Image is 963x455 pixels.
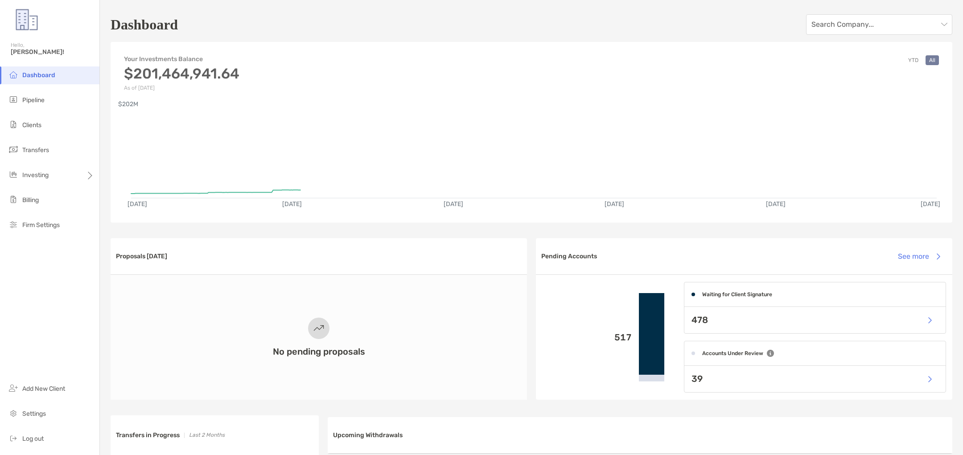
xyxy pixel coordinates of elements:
[543,332,632,343] p: 517
[8,69,19,80] img: dashboard icon
[22,121,41,129] span: Clients
[22,171,49,179] span: Investing
[605,200,624,208] text: [DATE]
[118,100,138,108] text: $202M
[8,433,19,443] img: logout icon
[282,200,302,208] text: [DATE]
[444,200,463,208] text: [DATE]
[124,85,239,91] p: As of [DATE]
[926,55,939,65] button: All
[273,346,365,357] h3: No pending proposals
[22,196,39,204] span: Billing
[8,119,19,130] img: clients icon
[8,94,19,105] img: pipeline icon
[124,65,239,82] h3: $201,464,941.64
[22,385,65,393] span: Add New Client
[921,200,940,208] text: [DATE]
[22,146,49,154] span: Transfers
[8,144,19,155] img: transfers icon
[22,71,55,79] span: Dashboard
[128,200,147,208] text: [DATE]
[541,252,597,260] h3: Pending Accounts
[22,96,45,104] span: Pipeline
[8,408,19,418] img: settings icon
[8,194,19,205] img: billing icon
[189,430,225,441] p: Last 2 Months
[891,247,947,266] button: See more
[11,48,94,56] span: [PERSON_NAME]!
[22,435,44,443] span: Log out
[8,169,19,180] img: investing icon
[905,55,922,65] button: YTD
[8,219,19,230] img: firm-settings icon
[691,314,708,326] p: 478
[116,431,180,439] h3: Transfers in Progress
[116,252,167,260] h3: Proposals [DATE]
[8,383,19,393] img: add_new_client icon
[766,200,786,208] text: [DATE]
[691,373,703,385] p: 39
[702,350,763,356] h4: Accounts Under Review
[11,4,43,36] img: Zoe Logo
[124,55,239,63] h4: Your Investments Balance
[22,410,46,418] span: Settings
[22,221,60,229] span: Firm Settings
[111,17,178,33] h1: Dashboard
[702,291,772,298] h4: Waiting for Client Signature
[333,431,403,439] h3: Upcoming Withdrawals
